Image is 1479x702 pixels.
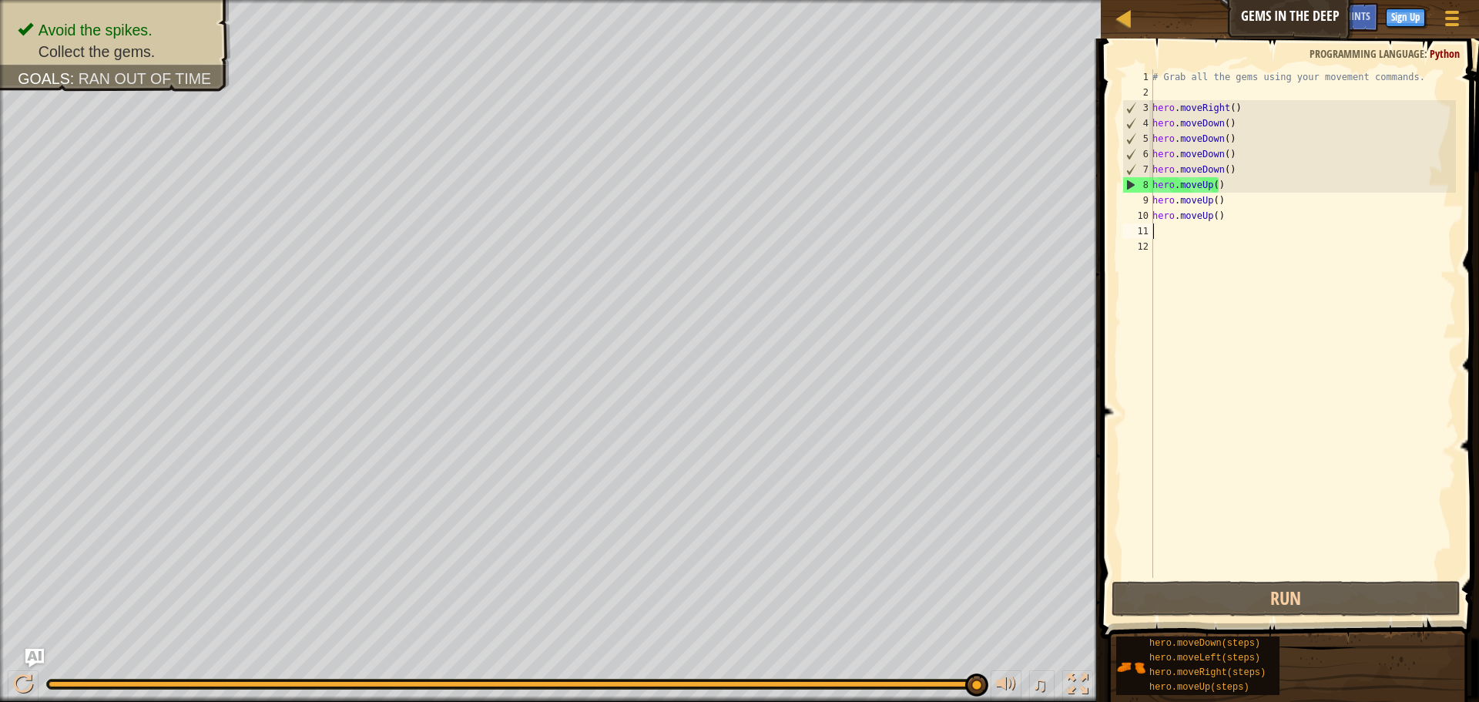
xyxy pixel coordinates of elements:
[79,70,211,87] span: Ran out of time
[1123,162,1153,177] div: 7
[39,22,153,39] span: Avoid the spikes.
[39,43,155,60] span: Collect the gems.
[1386,8,1425,27] button: Sign Up
[1149,682,1249,693] span: hero.moveUp(steps)
[18,41,214,62] li: Collect the gems.
[1112,581,1461,616] button: Run
[18,19,214,41] li: Avoid the spikes.
[1123,100,1153,116] div: 3
[1122,69,1153,85] div: 1
[1032,673,1048,696] span: ♫
[1122,239,1153,254] div: 12
[1310,46,1424,61] span: Programming language
[8,670,39,702] button: Ctrl + P: Play
[1122,85,1153,100] div: 2
[1303,8,1330,23] span: Ask AI
[1123,116,1153,131] div: 4
[1116,653,1145,682] img: portrait.png
[1296,3,1337,32] button: Ask AI
[1424,46,1430,61] span: :
[1149,653,1260,663] span: hero.moveLeft(steps)
[1122,208,1153,223] div: 10
[1345,8,1370,23] span: Hints
[70,70,79,87] span: :
[1123,177,1153,193] div: 8
[1122,193,1153,208] div: 9
[1062,670,1093,702] button: Toggle fullscreen
[1149,638,1260,649] span: hero.moveDown(steps)
[1123,146,1153,162] div: 6
[1029,670,1055,702] button: ♫
[18,70,70,87] span: Goals
[1123,131,1153,146] div: 5
[991,670,1021,702] button: Adjust volume
[1433,3,1471,39] button: Show game menu
[1149,667,1266,678] span: hero.moveRight(steps)
[1430,46,1460,61] span: Python
[25,649,44,667] button: Ask AI
[1122,223,1153,239] div: 11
